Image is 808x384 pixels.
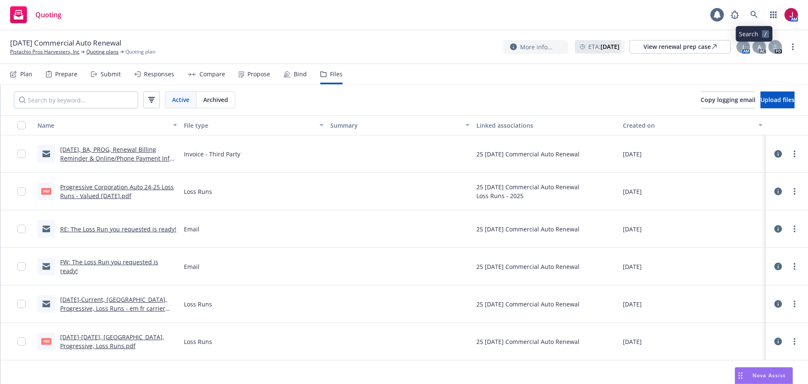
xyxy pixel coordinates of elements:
span: Nova Assist [752,372,786,379]
input: Toggle Row Selected [17,300,26,308]
span: Loss Runs [184,300,212,309]
span: Copy logging email [701,96,755,104]
input: Search by keyword... [14,91,138,108]
div: Submit [101,71,121,78]
div: Loss Runs - 2025 [476,191,579,200]
div: 25 [DATE] Commercial Auto Renewal [476,262,579,271]
div: Responses [144,71,174,78]
span: Quoting plan [125,48,155,56]
button: Nova Assist [735,367,793,384]
span: Email [184,262,199,271]
div: Linked associations [476,121,616,130]
span: [DATE] Commercial Auto Renewal [10,38,121,48]
a: more [789,336,800,346]
span: [DATE] [623,300,642,309]
a: more [788,42,798,52]
span: [DATE] [623,225,642,234]
div: Prepare [55,71,77,78]
span: Upload files [760,96,795,104]
a: Switch app [765,6,782,23]
a: FW: The Loss Run you requested is ready! [60,258,158,275]
div: Summary [330,121,461,130]
span: Loss Runs [184,187,212,196]
span: Email [184,225,199,234]
div: View renewal prep case [643,40,717,53]
div: Drag to move [735,368,746,384]
span: J [742,43,744,51]
span: Active [172,95,189,104]
input: Toggle Row Selected [17,225,26,233]
input: Toggle Row Selected [17,262,26,271]
img: photo [784,8,798,21]
div: Created on [623,121,753,130]
div: Name [37,121,168,130]
span: Quoting [35,11,61,18]
div: Plan [20,71,32,78]
a: Search [746,6,763,23]
a: View renewal prep case [630,40,731,54]
div: Bind [294,71,307,78]
a: Quoting plans [86,48,119,56]
button: Upload files [760,91,795,108]
button: More info... [503,40,568,54]
input: Toggle Row Selected [17,337,26,346]
a: more [789,224,800,234]
button: Name [34,115,181,135]
a: [DATE]-Current, [GEOGRAPHIC_DATA], Progressive, Loss Runs - em fr carrier .msg [60,295,167,321]
div: 25 [DATE] Commercial Auto Renewal [476,225,579,234]
a: Progressive Corporation Auto 24-25 Loss Runs - Valued [DATE].pdf [60,183,174,200]
a: Report a Bug [726,6,743,23]
span: ETA : [588,42,619,51]
span: pdf [41,338,51,344]
div: File type [184,121,314,130]
span: Archived [203,95,228,104]
span: A [757,43,761,51]
a: RE: The Loss Run you requested is ready! [60,225,176,233]
strong: [DATE] [601,43,619,51]
div: 25 [DATE] Commercial Auto Renewal [476,183,579,191]
span: More info... [520,43,553,51]
a: more [789,186,800,196]
span: pdf [41,188,51,194]
span: Invoice - Third Party [184,150,240,158]
div: 25 [DATE] Commercial Auto Renewal [476,337,579,346]
div: 25 [DATE] Commercial Auto Renewal [476,300,579,309]
span: Loss Runs [184,337,212,346]
div: Compare [199,71,225,78]
button: Linked associations [473,115,619,135]
a: Quoting [7,3,65,27]
button: Summary [327,115,473,135]
a: [DATE], BA, PROG, Renewal Billing Reminder & Online/Phone Payment Info - em to insured.msg [60,145,177,171]
div: Propose [247,71,270,78]
input: Select all [17,121,26,129]
div: Files [330,71,343,78]
button: File type [181,115,327,135]
button: Copy logging email [701,91,755,108]
a: [DATE]-[DATE], [GEOGRAPHIC_DATA], Progressive, Loss Runs.pdf [60,333,164,350]
a: more [789,149,800,159]
span: [DATE] [623,187,642,196]
div: 25 [DATE] Commercial Auto Renewal [476,150,579,158]
span: [DATE] [623,337,642,346]
a: Pistachio Pros Harvesters, Inc [10,48,80,56]
input: Toggle Row Selected [17,187,26,196]
span: [DATE] [623,262,642,271]
input: Toggle Row Selected [17,150,26,158]
a: more [789,299,800,309]
span: [DATE] [623,150,642,158]
a: more [789,261,800,271]
button: Created on [619,115,766,135]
